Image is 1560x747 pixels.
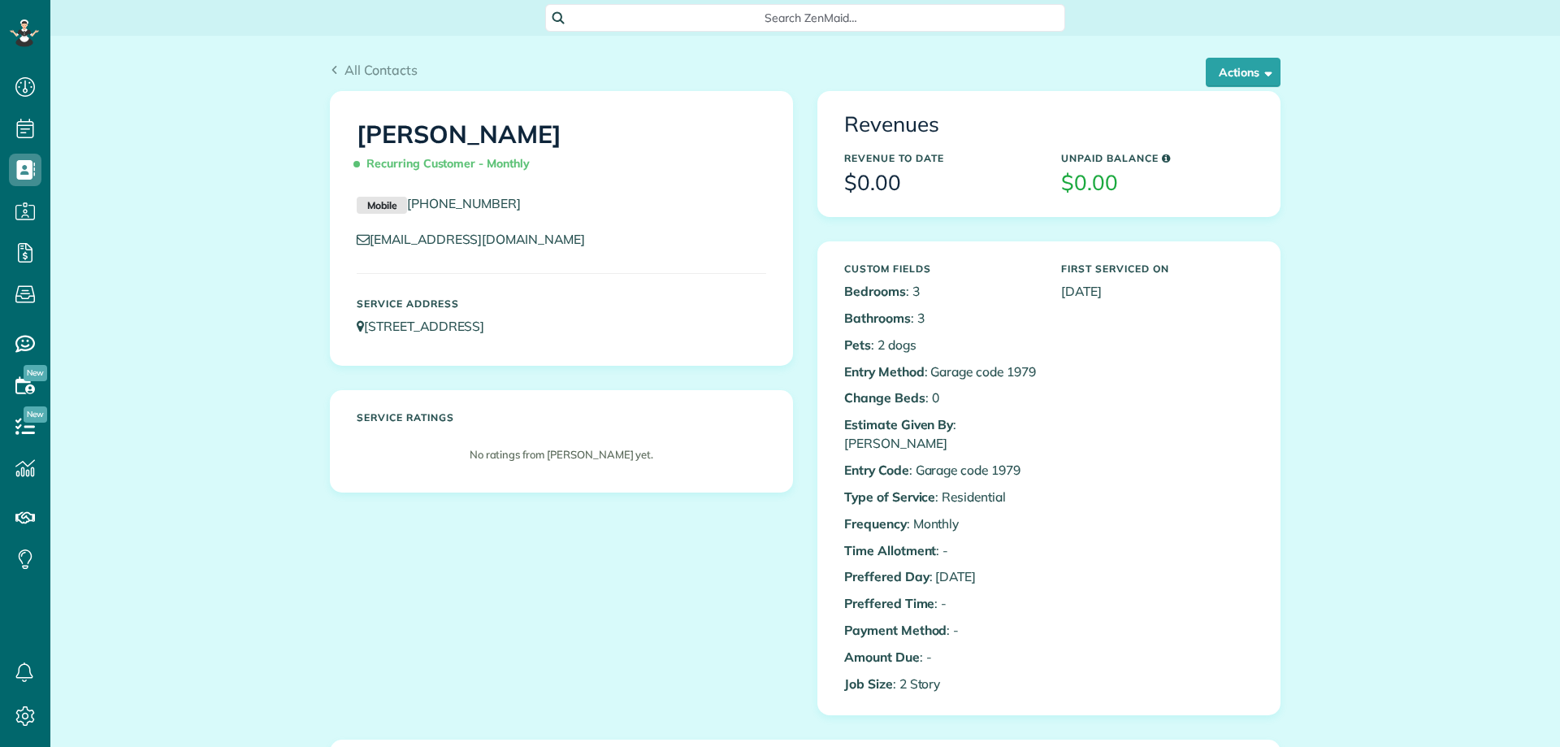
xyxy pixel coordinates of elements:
p: : - [844,541,1037,560]
p: : Garage code 1979 [844,461,1037,480]
h1: [PERSON_NAME] [357,121,766,178]
p: : - [844,621,1037,640]
b: Preffered Day [844,568,929,584]
b: Amount Due [844,649,920,665]
b: Payment Method [844,622,947,638]
p: No ratings from [PERSON_NAME] yet. [365,447,758,463]
small: Mobile [357,197,407,215]
p: : Residential [844,488,1037,506]
p: : 0 [844,389,1037,407]
h5: Revenue to Date [844,153,1037,163]
b: Time Allotment [844,542,936,558]
p: : [PERSON_NAME] [844,415,1037,453]
a: All Contacts [330,60,418,80]
p: : 2 Story [844,675,1037,693]
span: New [24,406,47,423]
h3: $0.00 [1061,172,1254,195]
b: Entry Method [844,363,925,380]
p: : 3 [844,282,1037,301]
b: Frequency [844,515,907,532]
h5: Custom Fields [844,263,1037,274]
h5: Service Address [357,298,766,309]
b: Bedrooms [844,283,906,299]
h5: Service ratings [357,412,766,423]
b: Type of Service [844,489,935,505]
b: Change Beds [844,389,925,406]
p: : - [844,594,1037,613]
b: Estimate Given By [844,416,953,432]
b: Preffered Time [844,595,934,611]
h3: $0.00 [844,172,1037,195]
h3: Revenues [844,113,1254,137]
a: [EMAIL_ADDRESS][DOMAIN_NAME] [357,231,600,247]
p: [DATE] [1061,282,1254,301]
p: : - [844,648,1037,667]
p: : 3 [844,309,1037,328]
b: Entry Code [844,462,909,478]
a: Mobile[PHONE_NUMBER] [357,195,521,211]
h5: Unpaid Balance [1061,153,1254,163]
p: : Garage code 1979 [844,363,1037,381]
p: : Monthly [844,515,1037,533]
b: Bathrooms [844,310,911,326]
span: All Contacts [344,62,418,78]
p: : 2 dogs [844,336,1037,354]
span: New [24,365,47,381]
span: Recurring Customer - Monthly [357,150,536,178]
b: Pets [844,337,871,353]
b: Job Size [844,675,893,692]
h5: First Serviced On [1061,263,1254,274]
button: Actions [1206,58,1280,87]
p: : [DATE] [844,567,1037,586]
a: [STREET_ADDRESS] [357,318,500,334]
